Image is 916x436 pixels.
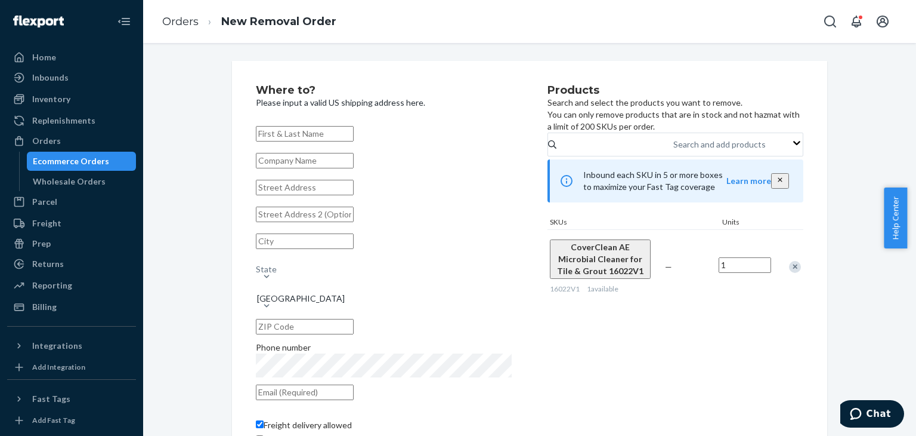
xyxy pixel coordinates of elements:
a: Freight [7,214,136,233]
div: SKUs [547,217,720,229]
p: Search and select the products you want to remove. You can only remove products that are in stock... [547,97,803,133]
h2: Products [547,85,803,97]
a: Parcel [7,192,136,211]
a: Wholesale Orders [27,172,137,191]
button: Learn more [726,175,771,187]
a: Add Integration [7,360,136,374]
button: CoverClean AE Microbial Cleaner for Tile & Grout 16022V1 [550,240,651,279]
a: Reporting [7,276,136,295]
div: Integrations [32,340,82,352]
div: Add Integration [32,362,85,372]
ol: breadcrumbs [153,4,346,39]
div: [GEOGRAPHIC_DATA] [257,293,345,305]
a: Replenishments [7,111,136,130]
div: Fast Tags [32,393,70,405]
div: Add Fast Tag [32,415,75,425]
a: Inbounds [7,68,136,87]
a: New Removal Order [221,15,336,28]
span: Freight delivery allowed [264,420,352,430]
div: Inbound each SKU in 5 or more boxes to maximize your Fast Tag coverage [547,159,803,202]
span: — [665,262,672,272]
input: Quantity [719,257,771,273]
input: Street Address 2 (Optional) [256,207,354,222]
div: State [256,263,277,275]
button: Help Center [884,188,907,248]
button: Integrations [7,336,136,355]
button: Fast Tags [7,389,136,409]
input: Email (Required) [256,385,354,400]
img: Flexport logo [13,16,64,27]
button: Close Navigation [112,10,136,33]
div: Units [720,217,773,229]
input: [GEOGRAPHIC_DATA] [256,287,257,299]
input: State [256,257,257,269]
a: Prep [7,234,136,253]
div: Wholesale Orders [33,176,106,188]
input: ZIP Code [256,319,354,334]
a: Home [7,48,136,67]
span: 16022V1 [550,284,580,293]
h2: Where to? [256,85,512,97]
input: First & Last Name [256,126,354,142]
div: Ecommerce Orders [33,155,109,167]
div: Inventory [32,93,70,105]
button: close [771,173,789,189]
div: Prep [32,238,51,250]
span: Phone number [256,342,311,352]
p: Please input a valid US shipping address here. [256,97,512,109]
div: Reporting [32,280,72,291]
a: Orders [162,15,199,28]
iframe: Opens a widget where you can chat to one of our agents [840,400,904,430]
div: Remove Item [789,261,801,273]
a: Orders [7,131,136,151]
div: Inbounds [32,72,69,84]
input: Street Address [256,180,354,195]
a: Returns [7,254,136,274]
div: Search and add products [673,139,766,151]
div: Parcel [32,196,57,208]
a: Ecommerce Orders [27,152,137,171]
button: Open notifications [844,10,868,33]
div: Billing [32,301,57,313]
input: Company Name [256,153,354,168]
span: CoverClean AE Microbial Cleaner for Tile & Grout 16022V1 [557,242,643,276]
a: Add Fast Tag [7,413,136,428]
div: Orders [32,135,61,147]
div: Replenishments [32,115,95,127]
a: Inventory [7,90,136,109]
span: 1 available [587,284,618,293]
input: Freight delivery allowed [256,420,264,428]
button: Open account menu [871,10,895,33]
a: Billing [7,297,136,317]
button: Open Search Box [818,10,842,33]
div: Home [32,51,56,63]
div: Returns [32,258,64,270]
input: City [256,234,354,249]
div: Freight [32,217,61,229]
